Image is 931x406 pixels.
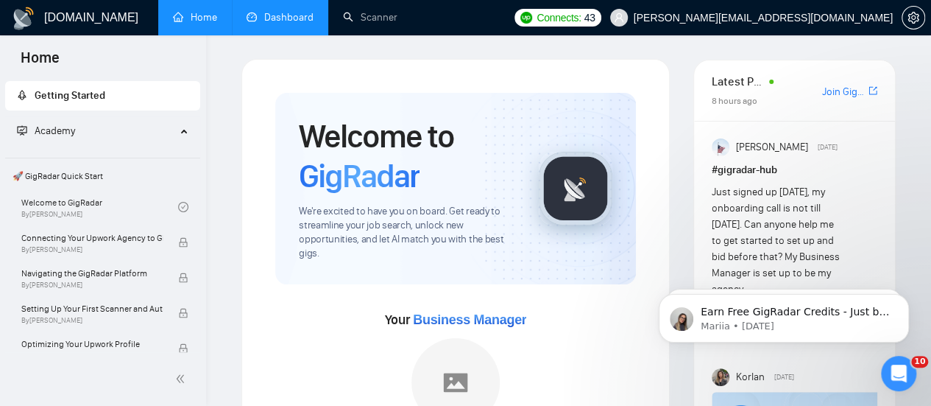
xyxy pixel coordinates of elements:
[736,369,765,385] span: Korlan
[736,139,808,155] span: [PERSON_NAME]
[902,6,925,29] button: setting
[178,237,188,248] span: lock
[9,47,71,78] span: Home
[774,371,793,384] span: [DATE]
[822,84,865,100] a: Join GigRadar Slack Community
[712,139,729,156] img: Anisuzzaman Khan
[35,125,75,137] span: Academy
[539,152,612,225] img: gigradar-logo.png
[902,12,925,24] a: setting
[173,11,217,24] a: homeHome
[21,245,163,254] span: By [PERSON_NAME]
[299,205,515,261] span: We're excited to have you on board. Get ready to streamline your job search, unlock new opportuni...
[712,368,729,386] img: Korlan
[881,356,916,391] iframe: Intercom live chat
[520,12,532,24] img: upwork-logo.png
[247,11,314,24] a: dashboardDashboard
[21,337,163,351] span: Optimizing Your Upwork Profile
[12,7,35,30] img: logo
[178,343,188,354] span: lock
[21,316,163,325] span: By [PERSON_NAME]
[175,371,190,386] span: double-left
[17,125,75,137] span: Academy
[178,308,188,318] span: lock
[584,10,595,26] span: 43
[178,202,188,212] span: check-circle
[902,12,924,24] span: setting
[21,266,163,281] span: Navigating the GigRadar Platform
[817,141,837,154] span: [DATE]
[178,273,188,283] span: lock
[712,162,877,178] h1: # gigradar-hub
[21,351,163,360] span: By [PERSON_NAME]
[17,90,27,100] span: rocket
[537,10,581,26] span: Connects:
[868,85,877,97] span: export
[637,263,931,366] iframe: Intercom notifications message
[21,281,163,290] span: By [PERSON_NAME]
[712,72,765,91] span: Latest Posts from the GigRadar Community
[17,125,27,136] span: fund-projection-screen
[614,13,624,23] span: user
[385,312,527,328] span: Your
[21,231,163,245] span: Connecting Your Upwork Agency to GigRadar
[299,156,420,196] span: GigRadar
[35,89,105,102] span: Getting Started
[7,161,199,191] span: 🚀 GigRadar Quick Start
[21,191,178,223] a: Welcome to GigRadarBy[PERSON_NAME]
[343,11,397,24] a: searchScanner
[868,84,877,98] a: export
[712,96,757,106] span: 8 hours ago
[5,81,200,111] li: Getting Started
[413,312,526,327] span: Business Manager
[299,116,515,196] h1: Welcome to
[712,184,844,298] div: Just signed up [DATE], my onboarding call is not till [DATE]. Can anyone help me to get started t...
[911,356,928,368] span: 10
[21,301,163,316] span: Setting Up Your First Scanner and Auto-Bidder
